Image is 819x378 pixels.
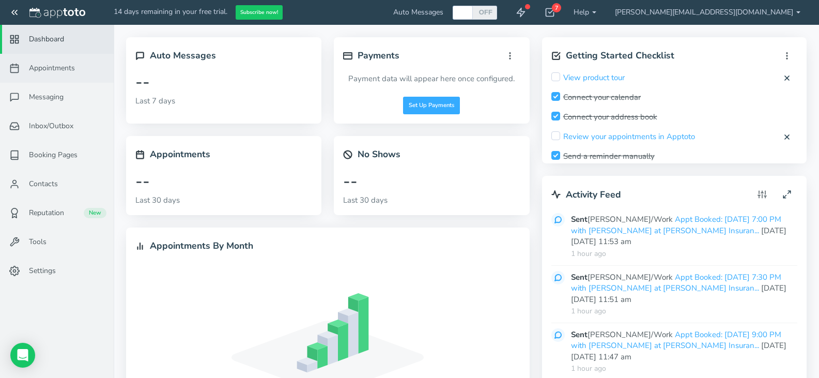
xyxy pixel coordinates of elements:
div: Open Intercom Messenger [10,343,35,368]
p: Last 30 days [135,195,312,206]
div: -- [135,69,150,96]
span: Sent [571,272,588,282]
div: -- [343,168,358,195]
p: 1 hour ago [571,306,797,316]
span: Sent [571,329,588,340]
span: [PERSON_NAME]/Work [571,214,675,224]
a: Appointments By Month [150,239,253,252]
span: [DATE][DATE] 11:51 am [571,272,786,305]
span: Appointments [29,63,75,73]
span: [PERSON_NAME]/Work [571,329,675,340]
a: Appt Booked: [DATE] 7:00 PM with [PERSON_NAME] at [PERSON_NAME] Insuran... [571,214,781,235]
p: Payment data will appear here once configured. [348,73,515,84]
div: New [84,208,106,218]
span: [DATE][DATE] 11:47 am [571,329,786,362]
h2: Auto Messages [150,51,216,61]
a: View product tour [563,72,625,83]
span: [PERSON_NAME]/Work [571,272,675,282]
span: [DATE][DATE] 11:53 am [571,214,786,247]
h2: Activity Feed [566,190,621,200]
h2: Payments [358,51,399,61]
span: Contacts [29,179,58,189]
span: Reputation [29,208,64,218]
span: Dashboard [29,34,64,44]
a: Appt Booked: [DATE] 9:00 PM with [PERSON_NAME] at [PERSON_NAME] Insuran... [571,329,781,351]
button: Set Up Payments [403,97,460,114]
div: Send a reminder manually [551,151,655,162]
img: logo-apptoto--white.svg [29,8,85,18]
p: Last 30 days [343,195,520,206]
span: Settings [29,266,56,276]
a: Appt Booked: [DATE] 7:30 PM with [PERSON_NAME] at [PERSON_NAME] Insuran... [571,272,781,293]
p: 1 hour ago [571,249,797,259]
a: Review your appointments in Apptoto [563,131,695,142]
p: Last 7 days [135,96,312,107]
label: OFF [478,8,493,17]
span: Auto Messages [393,7,443,18]
h2: No Shows [358,149,520,159]
a: Appointments -- Last 30 days [126,136,321,215]
span: Messaging [29,92,64,102]
span: 14 days remaining in your free trial. [114,7,227,17]
span: Booking Pages [29,150,78,160]
h2: Getting Started Checklist [566,51,674,61]
button: Subscribe now! [236,5,283,20]
h2: Appointments [150,149,210,159]
div: Connect your calendar [551,92,641,103]
p: 1 hour ago [571,364,797,374]
span: Inbox/Outbox [29,121,73,131]
span: Tools [29,237,47,247]
span: Sent [571,214,588,224]
div: Connect your address book [551,112,657,123]
div: -- [135,168,150,195]
div: 7 [552,3,561,12]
